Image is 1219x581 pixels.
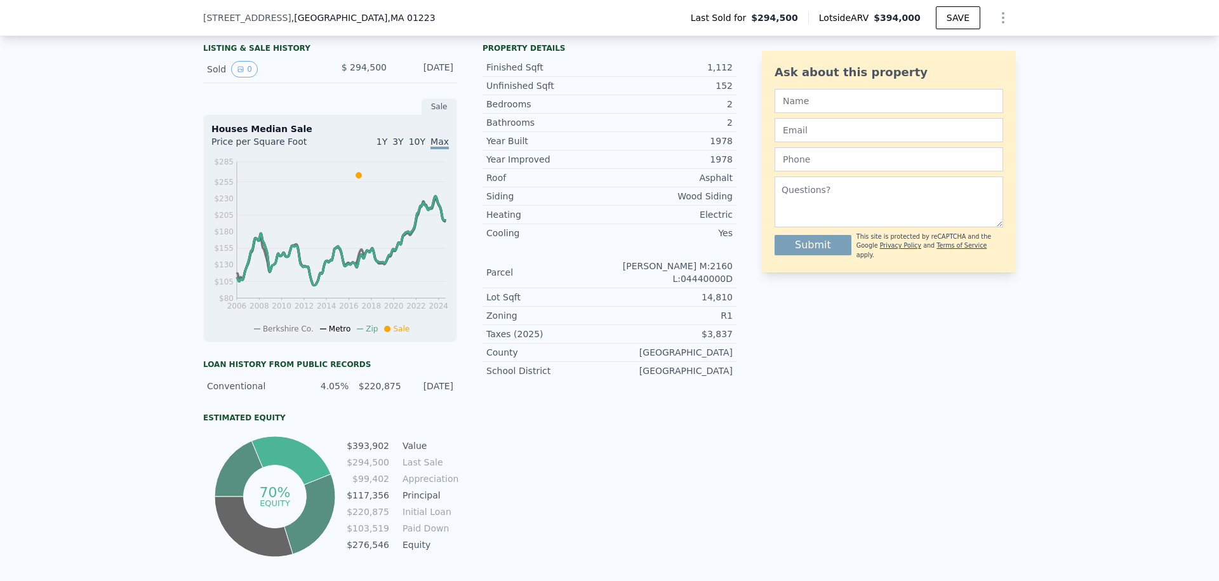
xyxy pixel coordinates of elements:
[203,359,457,370] div: Loan history from public records
[260,498,290,507] tspan: equity
[880,242,921,249] a: Privacy Policy
[430,137,449,149] span: Max
[400,472,457,486] td: Appreciation
[346,488,390,502] td: $117,356
[429,302,448,311] tspan: 2024
[486,266,609,279] div: Parcel
[609,291,733,304] div: 14,810
[387,13,435,23] span: , MA 01223
[400,521,457,535] td: Paid Down
[384,302,404,311] tspan: 2020
[486,98,609,110] div: Bedrooms
[203,43,457,56] div: LISTING & SALE HISTORY
[214,178,234,187] tspan: $255
[317,302,336,311] tspan: 2014
[400,488,457,502] td: Principal
[609,116,733,129] div: 2
[406,302,426,311] tspan: 2022
[362,302,382,311] tspan: 2018
[346,538,390,552] td: $276,546
[856,232,1003,260] div: This site is protected by reCAPTCHA and the Google and apply.
[203,11,291,24] span: [STREET_ADDRESS]
[609,190,733,203] div: Wood Siding
[609,208,733,221] div: Electric
[486,309,609,322] div: Zoning
[291,11,436,24] span: , [GEOGRAPHIC_DATA]
[259,484,290,500] tspan: 70%
[486,61,609,74] div: Finished Sqft
[214,157,234,166] tspan: $285
[819,11,874,24] span: Lotside ARV
[400,538,457,552] td: Equity
[400,455,457,469] td: Last Sale
[609,98,733,110] div: 2
[483,43,736,53] div: Property details
[486,171,609,184] div: Roof
[207,380,296,392] div: Conventional
[231,61,258,77] button: View historical data
[342,62,387,72] span: $ 294,500
[227,302,247,311] tspan: 2006
[214,194,234,203] tspan: $230
[211,135,330,156] div: Price per Square Foot
[609,171,733,184] div: Asphalt
[203,413,457,423] div: Estimated Equity
[775,147,1003,171] input: Phone
[329,324,350,333] span: Metro
[409,380,453,392] div: [DATE]
[219,294,234,303] tspan: $80
[211,123,449,135] div: Houses Median Sale
[295,302,314,311] tspan: 2012
[486,153,609,166] div: Year Improved
[263,324,314,333] span: Berkshire Co.
[346,455,390,469] td: $294,500
[346,521,390,535] td: $103,519
[366,324,378,333] span: Zip
[304,380,349,392] div: 4.05%
[609,346,733,359] div: [GEOGRAPHIC_DATA]
[751,11,798,24] span: $294,500
[609,61,733,74] div: 1,112
[346,472,390,486] td: $99,402
[392,137,403,147] span: 3Y
[397,61,453,77] div: [DATE]
[936,6,980,29] button: SAVE
[486,346,609,359] div: County
[400,505,457,519] td: Initial Loan
[691,11,752,24] span: Last Sold for
[376,137,387,147] span: 1Y
[409,137,425,147] span: 10Y
[486,291,609,304] div: Lot Sqft
[486,364,609,377] div: School District
[775,118,1003,142] input: Email
[214,277,234,286] tspan: $105
[609,153,733,166] div: 1978
[990,5,1016,30] button: Show Options
[486,79,609,92] div: Unfinished Sqft
[775,235,851,255] button: Submit
[339,302,359,311] tspan: 2016
[874,13,921,23] span: $394,000
[609,227,733,239] div: Yes
[609,79,733,92] div: 152
[214,211,234,220] tspan: $205
[272,302,291,311] tspan: 2010
[346,505,390,519] td: $220,875
[486,328,609,340] div: Taxes (2025)
[214,260,234,269] tspan: $130
[936,242,987,249] a: Terms of Service
[393,324,410,333] span: Sale
[775,89,1003,113] input: Name
[486,135,609,147] div: Year Built
[214,244,234,253] tspan: $155
[486,116,609,129] div: Bathrooms
[486,190,609,203] div: Siding
[400,439,457,453] td: Value
[609,309,733,322] div: R1
[775,63,1003,81] div: Ask about this property
[609,135,733,147] div: 1978
[207,61,320,77] div: Sold
[486,208,609,221] div: Heating
[609,328,733,340] div: $3,837
[346,439,390,453] td: $393,902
